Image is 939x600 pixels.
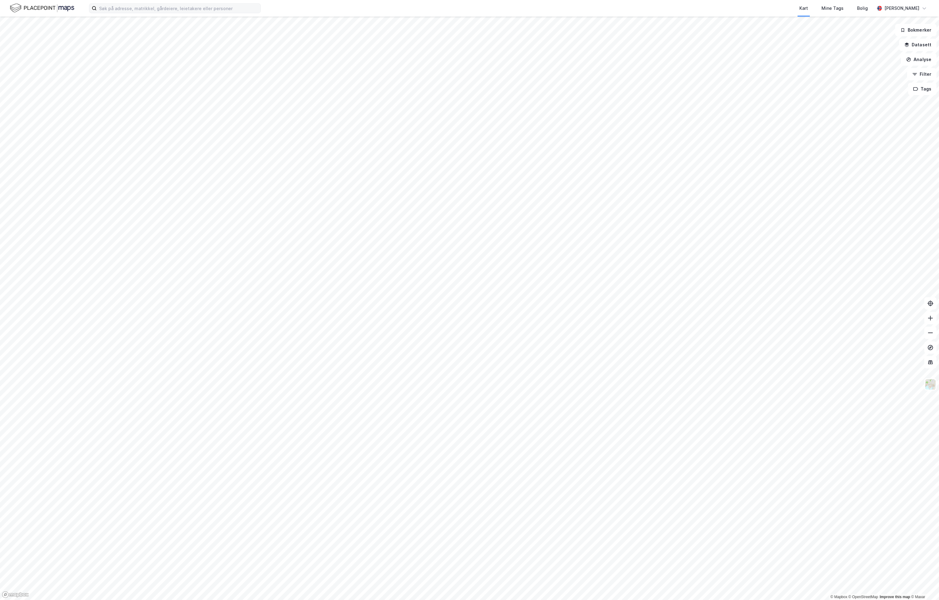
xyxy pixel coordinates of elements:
button: Datasett [899,39,937,51]
a: Mapbox homepage [2,591,29,598]
input: Søk på adresse, matrikkel, gårdeiere, leietakere eller personer [97,4,261,13]
img: logo.f888ab2527a4732fd821a326f86c7f29.svg [10,3,74,13]
div: Mine Tags [821,5,844,12]
button: Filter [907,68,937,80]
button: Analyse [901,53,937,66]
iframe: Chat Widget [908,571,939,600]
div: Bolig [857,5,868,12]
img: Z [925,379,936,390]
a: Improve this map [880,595,910,599]
a: OpenStreetMap [848,595,878,599]
button: Bokmerker [895,24,937,36]
button: Tags [908,83,937,95]
div: Kontrollprogram for chat [908,571,939,600]
div: Kart [799,5,808,12]
div: [PERSON_NAME] [884,5,919,12]
a: Mapbox [830,595,847,599]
